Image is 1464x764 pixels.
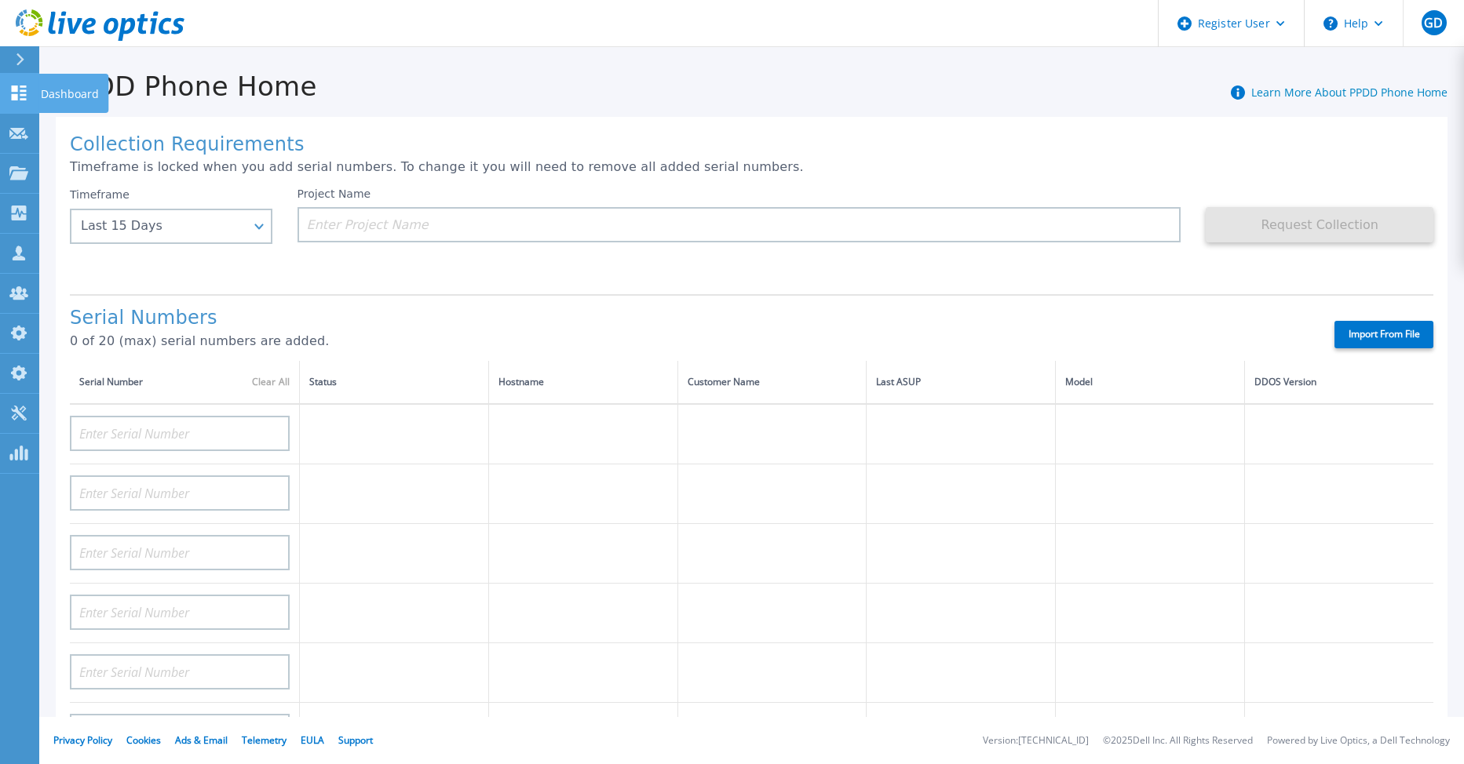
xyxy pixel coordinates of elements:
[70,160,1433,174] p: Timeframe is locked when you add serial numbers. To change it you will need to remove all added s...
[1056,361,1245,404] th: Model
[70,654,290,689] input: Enter Serial Number
[70,535,290,570] input: Enter Serial Number
[70,714,290,749] input: Enter Serial Number
[1424,16,1443,29] span: GD
[242,733,287,747] a: Telemetry
[70,334,385,348] p: 0 of 20 (max) serial numbers are added.
[677,361,867,404] th: Customer Name
[1267,736,1450,746] li: Powered by Live Optics, a Dell Technology
[70,595,290,630] input: Enter Serial Number
[70,307,385,329] h1: Serial Numbers
[1244,361,1433,404] th: DDOS Version
[41,74,99,115] p: Dashboard
[1206,207,1433,242] button: Request Collection
[301,733,324,747] a: EULA
[1251,85,1448,100] a: Learn More About PPDD Phone Home
[81,219,244,233] div: Last 15 Days
[1103,736,1253,746] li: © 2025 Dell Inc. All Rights Reserved
[488,361,677,404] th: Hostname
[70,134,1433,156] h1: Collection Requirements
[53,733,112,747] a: Privacy Policy
[70,416,290,451] input: Enter Serial Number
[298,207,1181,242] input: Enter Project Name
[70,188,130,201] label: Timeframe
[867,361,1056,404] th: Last ASUP
[70,475,290,511] input: Enter Serial Number
[79,373,290,391] div: Serial Number
[300,361,489,404] th: Status
[126,733,161,747] a: Cookies
[39,71,317,102] h1: PPDD Phone Home
[983,736,1089,746] li: Version: [TECHNICAL_ID]
[175,733,228,747] a: Ads & Email
[338,733,373,747] a: Support
[1334,321,1433,348] label: Import From File
[298,188,371,199] label: Project Name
